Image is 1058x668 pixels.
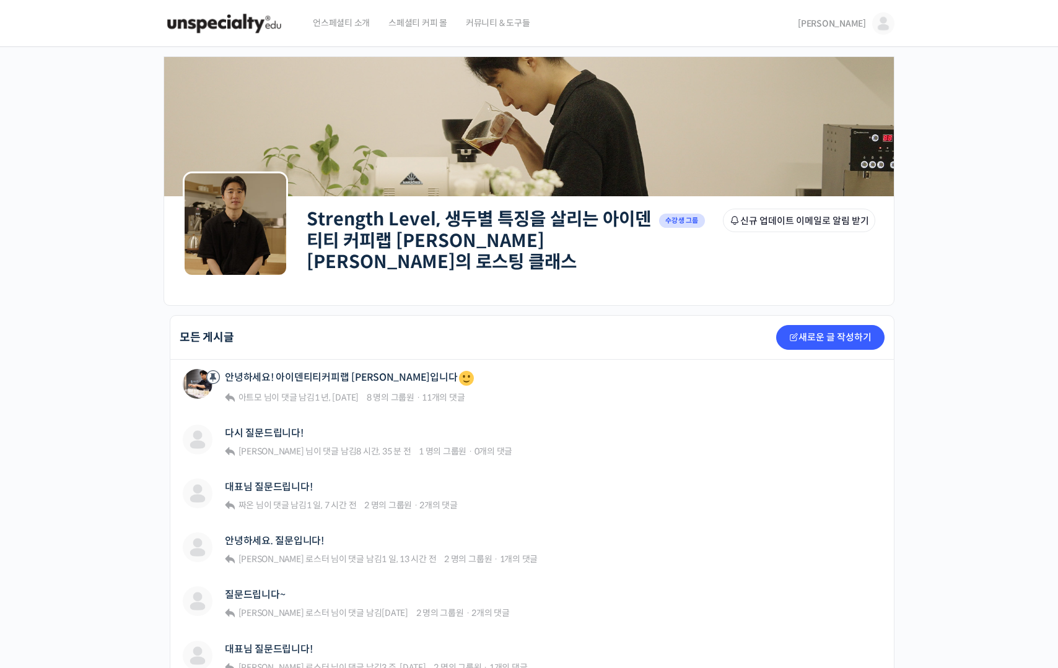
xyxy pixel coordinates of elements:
[225,369,476,388] a: 안녕하세요! 아이덴티티커피랩 [PERSON_NAME]입니다
[776,325,885,350] a: 새로운 글 작성하기
[237,392,359,403] span: 님이 댓글 남김
[315,392,359,403] a: 1 년, [DATE]
[307,208,651,273] a: Strength Level, 생두별 특징을 살리는 아이덴티티 커피랩 [PERSON_NAME] [PERSON_NAME]의 로스팅 클래스
[237,446,304,457] a: [PERSON_NAME]
[237,500,254,511] a: 짜온
[471,607,510,618] span: 2개의 댓글
[307,500,356,511] a: 1 일, 7 시간 전
[225,427,304,439] a: 다시 질문드립니다!
[500,553,538,565] span: 1개의 댓글
[414,500,418,511] span: ·
[798,18,866,29] span: [PERSON_NAME]
[444,553,492,565] span: 2 명의 그룹원
[466,607,470,618] span: ·
[180,332,234,343] h2: 모든 게시글
[237,553,437,565] span: 님이 댓글 남김
[659,214,705,228] span: 수강생 그룹
[237,500,357,511] span: 님이 댓글 남김
[238,500,255,511] span: 짜온
[419,500,458,511] span: 2개의 댓글
[237,446,411,457] span: 님이 댓글 남김
[382,607,408,618] a: [DATE]
[416,607,464,618] span: 2 명의 그룹원
[225,589,285,601] a: 질문드립니다~
[367,392,414,403] span: 8 명의 그룹원
[237,607,330,618] a: [PERSON_NAME] 로스터
[225,535,324,547] a: 안녕하세요. 질문입니다!
[238,446,304,457] span: [PERSON_NAME]
[474,446,513,457] span: 0개의 댓글
[416,392,421,403] span: ·
[459,371,474,386] img: 🙂
[494,553,498,565] span: ·
[364,500,412,511] span: 2 명의 그룹원
[237,392,262,403] a: 아트모
[468,446,473,457] span: ·
[237,553,330,565] a: [PERSON_NAME] 로스터
[382,553,436,565] a: 1 일, 13 시간 전
[419,446,466,457] span: 1 명의 그룹원
[183,171,288,277] img: Group logo of Strength Level, 생두별 특징을 살리는 아이덴티티 커피랩 윤원균 대표의 로스팅 클래스
[723,209,875,232] button: 신규 업데이트 이메일로 알림 받기
[422,392,465,403] span: 11개의 댓글
[225,481,312,493] a: 대표님 질문드립니다!
[238,553,330,565] span: [PERSON_NAME] 로스터
[238,607,330,618] span: [PERSON_NAME] 로스터
[237,607,408,618] span: 님이 댓글 남김
[225,643,312,655] a: 대표님 질문드립니다!
[238,392,262,403] span: 아트모
[356,446,411,457] a: 8 시간, 35 분 전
